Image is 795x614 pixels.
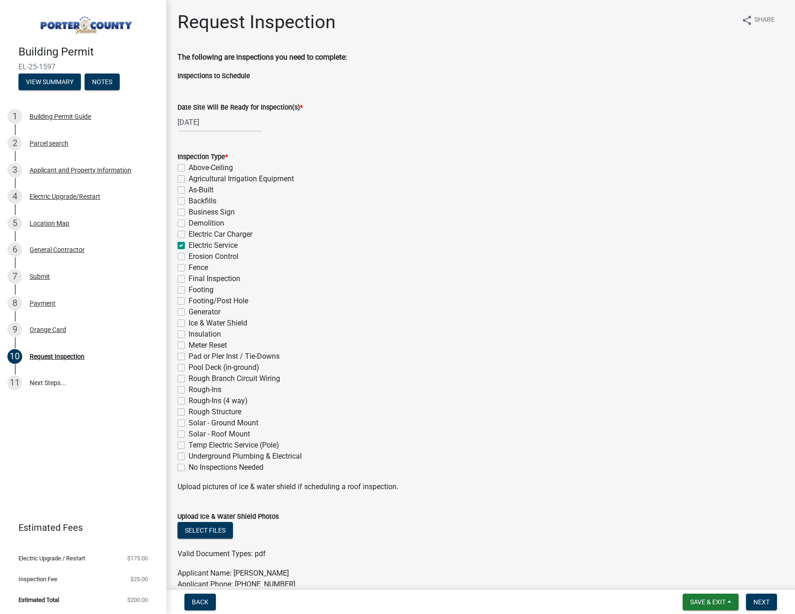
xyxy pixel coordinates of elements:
[7,349,22,364] div: 10
[734,11,782,29] button: shareShare
[127,555,148,561] span: $175.00
[189,284,214,295] label: Footing
[30,273,50,280] div: Submit
[130,576,148,582] span: $25.00
[177,154,228,160] label: Inspection Type
[189,429,250,440] label: Solar - Roof Mount
[30,246,85,253] div: General Contractor
[189,406,241,418] label: Rough Structure
[7,269,22,284] div: 7
[30,193,100,200] div: Electric Upgrade/Restart
[192,598,208,606] span: Back
[177,568,784,601] p: Applicant Name: [PERSON_NAME] Applicant Phone: [PHONE_NUMBER] Applicant Email: [EMAIL_ADDRESS][DO...
[7,109,22,124] div: 1
[177,53,347,61] strong: The following are inspections you need to complete:
[189,218,224,229] label: Demolition
[177,113,262,132] input: mm/dd/yyyy
[18,62,148,71] span: EL-25-1597
[177,11,336,33] h1: Request Inspection
[30,326,66,333] div: Orange Card
[189,362,259,373] label: Pool Deck (in-ground)
[177,514,279,520] label: Upload Ice & Water Shield Photos
[741,15,752,26] i: share
[127,597,148,603] span: $200.00
[189,173,294,184] label: Agricultural Irrigation Equipment
[7,322,22,337] div: 9
[189,229,252,240] label: Electric Car Charger
[7,216,22,231] div: 5
[7,375,22,390] div: 11
[7,518,152,537] a: Estimated Fees
[189,373,280,384] label: Rough Branch Circuit Wiring
[7,136,22,151] div: 2
[30,167,131,173] div: Applicant and Property Information
[189,329,221,340] label: Insulation
[189,207,235,218] label: Business Sign
[177,549,266,558] span: Valid Document Types: pdf
[18,79,81,86] wm-modal-confirm: Summary
[7,189,22,204] div: 4
[189,440,279,451] label: Temp Electric Service (Pole)
[189,162,233,173] label: Above-Ceiling
[18,10,152,36] img: Porter County, Indiana
[189,340,227,351] label: Meter Reset
[18,45,159,59] h4: Building Permit
[189,462,263,473] label: No Inspections Needed
[85,79,120,86] wm-modal-confirm: Notes
[30,140,68,147] div: Parcel search
[18,555,85,561] span: Electric Upgrade / Restart
[18,576,57,582] span: Inspection Fee
[177,104,303,111] label: Date Site Will Be Ready for Inspection(s)
[189,351,280,362] label: Pad or Pier Inst / Tie-Downs
[184,594,216,610] button: Back
[189,184,214,196] label: As-Built
[746,594,777,610] button: Next
[189,395,248,406] label: Rough-Ins (4 way)
[30,220,69,227] div: Location Map
[18,74,81,90] button: View Summary
[189,384,221,395] label: Rough-Ins
[189,262,208,273] label: Fence
[85,74,120,90] button: Notes
[30,113,91,120] div: Building Permit Guide
[189,240,238,251] label: Electric Service
[189,307,220,318] label: Generator
[683,594,739,610] button: Save & Exit
[754,15,775,26] span: Share
[189,196,216,207] label: Backfills
[177,522,233,539] button: Select files
[690,598,726,606] span: Save & Exit
[189,451,302,462] label: Underground Plumbing & Electrical
[177,73,250,80] label: Inspections to Schedule
[7,296,22,311] div: 8
[30,300,55,307] div: Payment
[189,418,258,429] label: Solar - Ground Mount
[189,295,248,307] label: Footing/Post Hole
[753,598,770,606] span: Next
[189,251,238,262] label: Erosion Control
[7,242,22,257] div: 6
[30,353,85,360] div: Request Inspection
[18,597,59,603] span: Estimated Total
[7,163,22,178] div: 3
[189,273,240,284] label: Final Inspection
[177,481,784,492] p: Upload pictures of ice & water shield if scheduling a roof inspection.
[189,318,247,329] label: Ice & Water Shield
